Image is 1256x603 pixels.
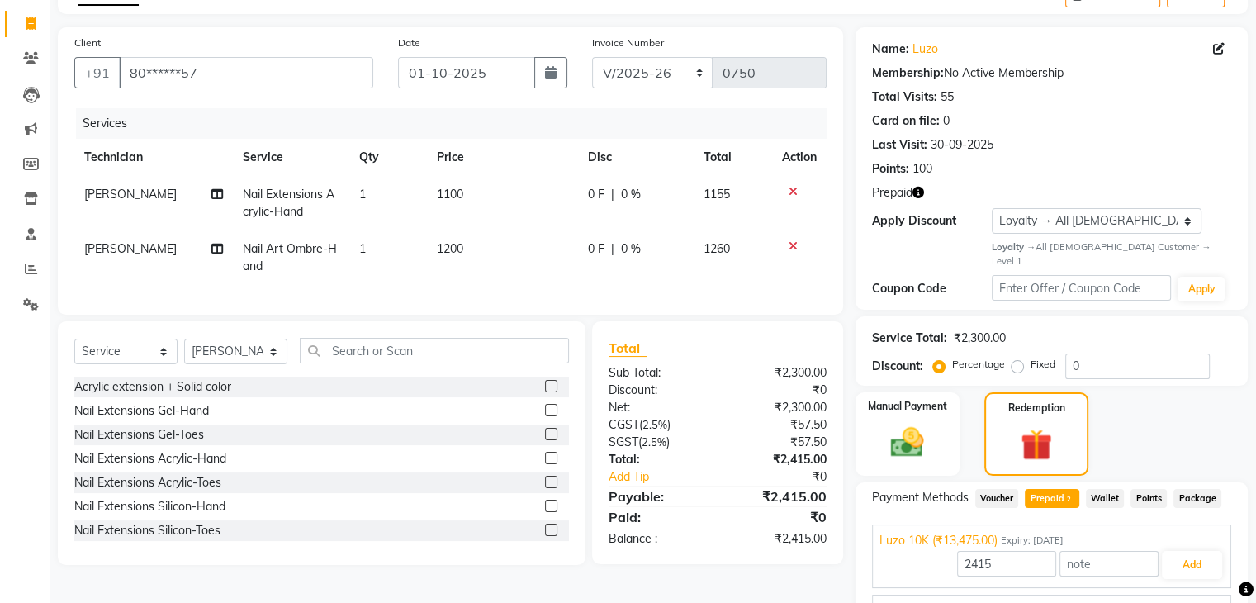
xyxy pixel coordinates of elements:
[398,36,420,50] label: Date
[957,551,1056,577] input: Amount
[1130,489,1167,508] span: Points
[704,187,730,202] span: 1155
[596,487,718,506] div: Payable:
[596,399,718,416] div: Net:
[300,338,569,363] input: Search or Scan
[1001,534,1064,548] span: Expiry: [DATE]
[992,241,1036,253] strong: Loyalty →
[718,399,839,416] div: ₹2,300.00
[872,88,937,106] div: Total Visits:
[609,417,639,432] span: CGST
[592,36,664,50] label: Invoice Number
[992,275,1172,301] input: Enter Offer / Coupon Code
[880,424,934,462] img: _cash.svg
[1059,551,1159,577] input: note
[872,40,909,58] div: Name:
[74,498,225,515] div: Nail Extensions Silicon-Hand
[943,112,950,130] div: 0
[872,64,1231,82] div: No Active Membership
[74,450,226,468] div: Nail Extensions Acrylic-Hand
[872,112,940,130] div: Card on file:
[642,418,667,431] span: 2.5%
[437,241,463,256] span: 1200
[74,402,209,420] div: Nail Extensions Gel-Hand
[427,139,578,176] th: Price
[931,136,993,154] div: 30-09-2025
[609,434,638,449] span: SGST
[596,451,718,468] div: Total:
[718,487,839,506] div: ₹2,415.00
[119,57,373,88] input: Search by Name/Mobile/Email/Code
[1173,489,1221,508] span: Package
[74,36,101,50] label: Client
[718,382,839,399] div: ₹0
[596,530,718,548] div: Balance :
[621,240,641,258] span: 0 %
[596,364,718,382] div: Sub Total:
[954,330,1006,347] div: ₹2,300.00
[359,241,366,256] span: 1
[694,139,772,176] th: Total
[718,451,839,468] div: ₹2,415.00
[975,489,1019,508] span: Voucher
[868,399,947,414] label: Manual Payment
[718,434,839,451] div: ₹57.50
[84,241,177,256] span: [PERSON_NAME]
[872,160,909,178] div: Points:
[952,357,1005,372] label: Percentage
[737,468,838,486] div: ₹0
[912,40,938,58] a: Luzo
[596,434,718,451] div: ( )
[596,468,737,486] a: Add Tip
[772,139,827,176] th: Action
[872,212,992,230] div: Apply Discount
[1064,495,1074,505] span: 2
[437,187,463,202] span: 1100
[243,241,337,273] span: Nail Art Ombre-Hand
[1008,401,1065,415] label: Redemption
[611,186,614,203] span: |
[872,280,992,297] div: Coupon Code
[359,187,366,202] span: 1
[704,241,730,256] span: 1260
[243,187,334,219] span: Nail Extensions Acrylic-Hand
[84,187,177,202] span: [PERSON_NAME]
[1031,357,1055,372] label: Fixed
[596,507,718,527] div: Paid:
[872,184,912,202] span: Prepaid
[879,532,998,549] span: Luzo 10K (₹13,475.00)
[349,139,427,176] th: Qty
[74,474,221,491] div: Nail Extensions Acrylic-Toes
[596,416,718,434] div: ( )
[1025,489,1078,508] span: Prepaid
[74,57,121,88] button: +91
[718,416,839,434] div: ₹57.50
[718,507,839,527] div: ₹0
[1162,551,1222,579] button: Add
[872,64,944,82] div: Membership:
[872,136,927,154] div: Last Visit:
[233,139,349,176] th: Service
[872,358,923,375] div: Discount:
[992,240,1231,268] div: All [DEMOGRAPHIC_DATA] Customer → Level 1
[76,108,839,139] div: Services
[718,530,839,548] div: ₹2,415.00
[1011,425,1062,464] img: _gift.svg
[74,522,220,539] div: Nail Extensions Silicon-Toes
[642,435,666,449] span: 2.5%
[941,88,954,106] div: 55
[74,426,204,444] div: Nail Extensions Gel-Toes
[872,330,947,347] div: Service Total:
[588,186,604,203] span: 0 F
[596,382,718,399] div: Discount:
[588,240,604,258] span: 0 F
[718,364,839,382] div: ₹2,300.00
[74,378,231,396] div: Acrylic extension + Solid color
[912,160,932,178] div: 100
[74,139,233,176] th: Technician
[621,186,641,203] span: 0 %
[611,240,614,258] span: |
[1178,277,1225,301] button: Apply
[578,139,694,176] th: Disc
[1086,489,1125,508] span: Wallet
